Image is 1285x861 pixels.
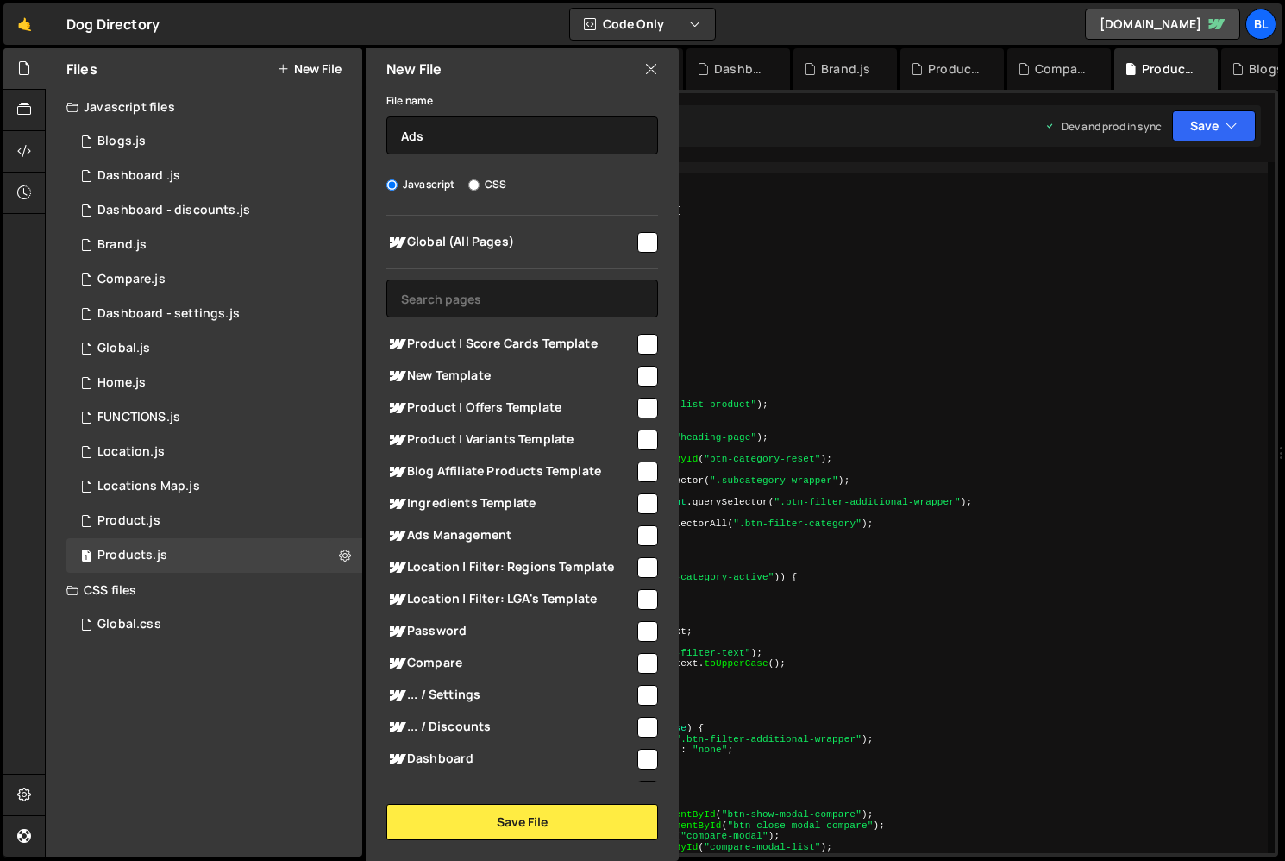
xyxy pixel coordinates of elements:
[1142,60,1197,78] div: Products.js
[386,232,635,253] span: Global (All Pages)
[386,685,635,706] span: ... / Settings
[386,179,398,191] input: Javascript
[66,435,362,469] : 16220/43679.js
[66,366,362,400] div: 16220/44319.js
[97,548,167,563] div: Products.js
[66,331,362,366] div: 16220/43681.js
[97,341,150,356] div: Global.js
[468,176,506,193] label: CSS
[3,3,46,45] a: 🤙
[1245,9,1276,40] a: Bl
[714,60,769,78] div: Dashboard - settings.js
[66,228,362,262] div: 16220/44394.js
[66,504,362,538] div: 16220/44393.js
[386,116,658,154] input: Name
[97,375,146,391] div: Home.js
[66,400,362,435] div: 16220/44477.js
[1044,119,1162,134] div: Dev and prod in sync
[386,781,635,801] span: Blogs
[570,9,715,40] button: Code Only
[928,60,983,78] div: Product.js
[81,550,91,564] span: 1
[66,14,160,35] div: Dog Directory
[386,717,635,738] span: ... / Discounts
[66,124,362,159] div: 16220/44321.js
[66,262,362,297] div: 16220/44328.js
[66,60,97,79] h2: Files
[97,410,180,425] div: FUNCTIONS.js
[97,203,250,218] div: Dashboard - discounts.js
[386,621,635,642] span: Password
[277,62,342,76] button: New File
[66,607,362,642] div: 16220/43682.css
[66,297,362,331] div: 16220/44476.js
[386,430,635,450] span: Product | Variants Template
[66,159,362,193] div: 16220/46559.js
[97,134,146,149] div: Blogs.js
[97,513,160,529] div: Product.js
[1085,9,1240,40] a: [DOMAIN_NAME]
[386,334,635,355] span: Product | Score Cards Template
[386,92,433,110] label: File name
[97,444,165,460] div: Location.js
[97,168,180,184] div: Dashboard .js
[97,306,240,322] div: Dashboard - settings.js
[1172,110,1256,141] button: Save
[386,176,455,193] label: Javascript
[386,398,635,418] span: Product | Offers Template
[386,589,635,610] span: Location | Filter: LGA's Template
[66,469,362,504] div: 16220/43680.js
[386,557,635,578] span: Location | Filter: Regions Template
[468,179,480,191] input: CSS
[46,90,362,124] div: Javascript files
[97,237,147,253] div: Brand.js
[46,573,362,607] div: CSS files
[386,525,635,546] span: Ads Management
[66,193,362,228] div: 16220/46573.js
[386,493,635,514] span: Ingredients Template
[386,462,635,482] span: Blog Affiliate Products Template
[386,60,442,79] h2: New File
[386,280,658,317] input: Search pages
[386,749,635,770] span: Dashboard
[386,804,658,840] button: Save File
[97,272,166,287] div: Compare.js
[1035,60,1090,78] div: Compare.js
[821,60,870,78] div: Brand.js
[386,653,635,674] span: Compare
[386,366,635,387] span: New Template
[97,617,161,632] div: Global.css
[66,538,362,573] div: 16220/44324.js
[97,479,200,494] div: Locations Map.js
